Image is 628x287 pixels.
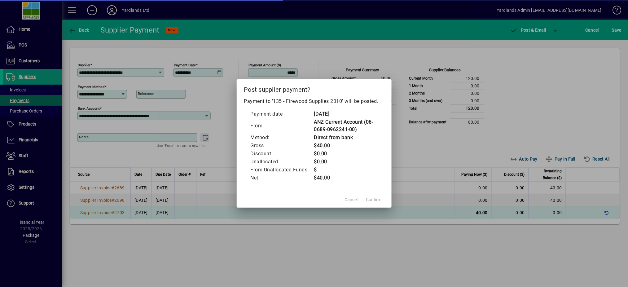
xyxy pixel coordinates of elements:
td: Discount [250,150,314,158]
td: $40.00 [314,142,378,150]
td: $0.00 [314,150,378,158]
td: Unallocated [250,158,314,166]
td: ANZ Current Account (06-0689-0962241-00) [314,118,378,134]
td: Method: [250,134,314,142]
p: Payment to '135 - Firewood Supplies 2010' will be posted. [244,98,384,105]
td: [DATE] [314,110,378,118]
td: Gross [250,142,314,150]
td: $ [314,166,378,174]
td: $40.00 [314,174,378,182]
td: Net [250,174,314,182]
td: Direct from bank [314,134,378,142]
td: From: [250,118,314,134]
h2: Post supplier payment? [237,79,392,97]
td: $0.00 [314,158,378,166]
td: Payment date [250,110,314,118]
td: From Unallocated Funds [250,166,314,174]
